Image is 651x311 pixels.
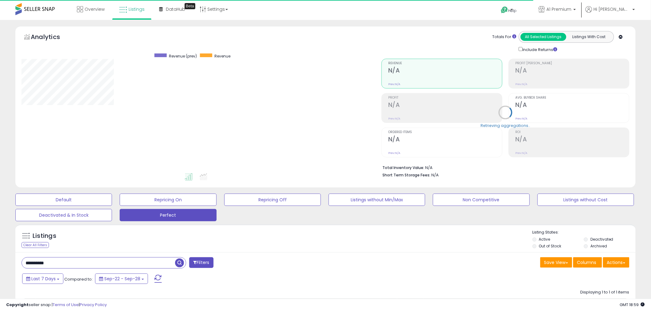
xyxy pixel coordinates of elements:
[189,257,213,268] button: Filters
[104,276,140,282] span: Sep-22 - Sep-28
[496,2,529,20] a: Help
[31,276,56,282] span: Last 7 Days
[53,302,79,308] a: Terms of Use
[15,209,112,221] button: Deactivated & In Stock
[620,302,645,308] span: 2025-10-6 18:59 GMT
[603,257,629,268] button: Actions
[594,6,631,12] span: Hi [PERSON_NAME]
[33,232,56,240] h5: Listings
[539,243,561,249] label: Out of Stock
[566,33,612,41] button: Listings With Cost
[547,6,572,12] span: A1 Premium
[433,194,529,206] button: Non Competitive
[185,3,195,9] div: Tooltip anchor
[540,257,572,268] button: Save View
[481,123,530,128] div: Retrieving aggregations..
[493,34,517,40] div: Totals For
[120,194,216,206] button: Repricing On
[577,259,597,266] span: Columns
[6,302,107,308] div: seller snap | |
[537,194,634,206] button: Listings without Cost
[581,289,629,295] div: Displaying 1 to 1 of 1 items
[586,6,635,20] a: Hi [PERSON_NAME]
[6,302,29,308] strong: Copyright
[22,242,49,248] div: Clear All Filters
[31,33,72,43] h5: Analytics
[501,6,509,14] i: Get Help
[166,6,185,12] span: DataHub
[85,6,105,12] span: Overview
[539,237,550,242] label: Active
[64,276,93,282] span: Compared to:
[509,8,517,13] span: Help
[573,257,602,268] button: Columns
[590,243,607,249] label: Archived
[15,194,112,206] button: Default
[329,194,425,206] button: Listings without Min/Max
[214,53,230,59] span: Revenue
[533,230,636,235] p: Listing States:
[521,33,566,41] button: All Selected Listings
[95,274,148,284] button: Sep-22 - Sep-28
[590,237,613,242] label: Deactivated
[120,209,216,221] button: Perfect
[514,46,565,53] div: Include Returns
[169,53,197,59] span: Revenue (prev)
[129,6,145,12] span: Listings
[80,302,107,308] a: Privacy Policy
[22,274,63,284] button: Last 7 Days
[224,194,321,206] button: Repricing Off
